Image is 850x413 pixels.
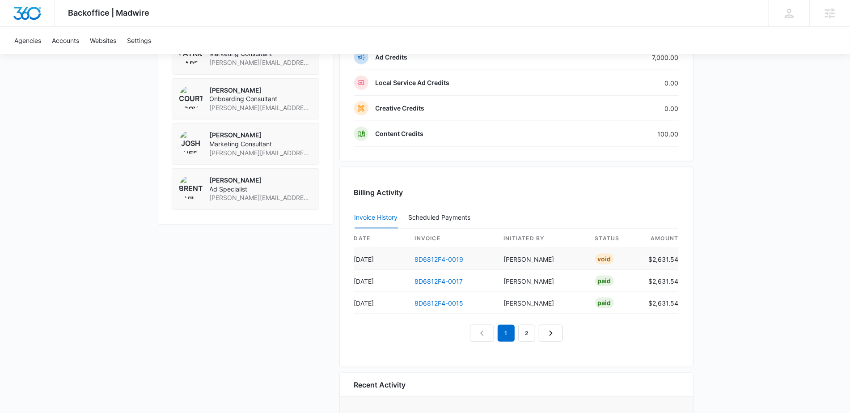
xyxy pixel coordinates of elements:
[408,229,497,248] th: invoice
[354,292,408,314] td: [DATE]
[642,270,679,292] td: $2,631.54
[354,187,679,198] h3: Billing Activity
[210,193,312,202] span: [PERSON_NAME][EMAIL_ADDRESS][PERSON_NAME][DOMAIN_NAME]
[496,248,588,270] td: [PERSON_NAME]
[415,299,464,307] a: 8D6812F4-0015
[584,121,679,147] td: 100.00
[68,8,150,17] span: Backoffice | Madwire
[210,94,312,103] span: Onboarding Consultant
[584,96,679,121] td: 0.00
[376,78,450,87] p: Local Service Ad Credits
[518,325,535,342] a: Page 2
[179,86,203,109] img: Courtney Coy
[210,149,312,158] span: [PERSON_NAME][EMAIL_ADDRESS][PERSON_NAME][DOMAIN_NAME]
[179,176,203,199] img: Brent Avila
[179,131,203,154] img: Josh Sherman
[210,103,312,112] span: [PERSON_NAME][EMAIL_ADDRESS][PERSON_NAME][DOMAIN_NAME]
[539,325,563,342] a: Next Page
[415,277,463,285] a: 8D6812F4-0017
[470,325,563,342] nav: Pagination
[584,70,679,96] td: 0.00
[355,207,398,229] button: Invoice History
[122,27,156,54] a: Settings
[642,292,679,314] td: $2,631.54
[210,185,312,194] span: Ad Specialist
[409,214,474,221] div: Scheduled Payments
[595,276,614,286] div: Paid
[595,254,614,264] div: Void
[354,379,406,390] h6: Recent Activity
[47,27,85,54] a: Accounts
[376,104,425,113] p: Creative Credits
[642,248,679,270] td: $2,631.54
[210,176,312,185] p: [PERSON_NAME]
[354,229,408,248] th: date
[415,255,464,263] a: 8D6812F4-0019
[210,86,312,95] p: [PERSON_NAME]
[210,131,312,140] p: [PERSON_NAME]
[376,53,408,62] p: Ad Credits
[354,270,408,292] td: [DATE]
[642,229,679,248] th: amount
[588,229,642,248] th: status
[9,27,47,54] a: Agencies
[496,229,588,248] th: Initiated By
[498,325,515,342] em: 1
[496,292,588,314] td: [PERSON_NAME]
[584,45,679,70] td: 7,000.00
[85,27,122,54] a: Websites
[354,248,408,270] td: [DATE]
[496,270,588,292] td: [PERSON_NAME]
[210,140,312,149] span: Marketing Consultant
[376,129,424,138] p: Content Credits
[595,298,614,308] div: Paid
[210,58,312,67] span: [PERSON_NAME][EMAIL_ADDRESS][PERSON_NAME][DOMAIN_NAME]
